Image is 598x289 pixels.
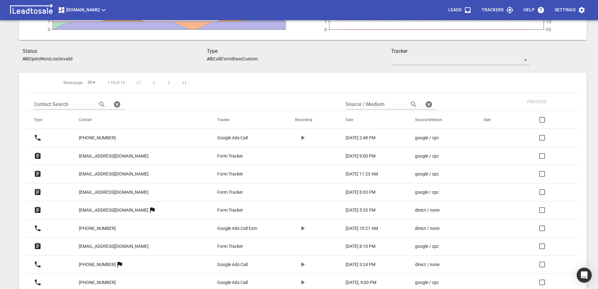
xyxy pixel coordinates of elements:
p: Trackers [482,7,504,13]
a: [DATE] 8:10 PM [346,243,390,250]
svg: Call [34,225,41,232]
h3: Type [207,47,391,55]
a: google / cpc [415,189,459,196]
svg: Form [34,152,41,160]
span: Rows/page [63,80,83,86]
h3: Tracker [391,47,529,55]
a: Google Ads Call [217,279,270,286]
p: [DATE] 3:24 PM [346,261,375,268]
svg: Form [34,170,41,178]
tspan: 0 [324,27,327,32]
a: google / cpc [415,135,459,141]
svg: Call [34,279,41,286]
a: [EMAIL_ADDRESS][DOMAIN_NAME] [79,148,148,164]
p: [DATE] 10:21 AM [346,225,378,232]
span: | [212,56,213,61]
tspan: 1 [48,19,50,24]
a: [PHONE_NUMBER] [79,257,116,272]
a: [DATE] 2:48 PM [346,135,390,141]
p: Form [221,56,232,61]
span: | [28,56,29,61]
p: [PHONE_NUMBER] [79,279,116,286]
span: | [241,56,242,61]
p: Form Tracker [217,243,243,250]
a: [EMAIL_ADDRESS][DOMAIN_NAME] [79,185,148,200]
svg: Call [34,261,41,268]
p: Leads [448,7,461,13]
p: Help [524,7,535,13]
a: Google Ads Call Extn [217,225,270,232]
p: Custom [242,56,258,61]
th: Contact [71,111,210,129]
a: Form Tracker [217,189,270,196]
th: Recording [288,111,338,129]
svg: Form [34,206,41,214]
div: 20 [85,78,98,87]
p: [EMAIL_ADDRESS][DOMAIN_NAME] [79,189,148,196]
tspan: 1 [324,19,327,24]
span: 1-15 of 15 [108,80,125,86]
p: [EMAIL_ADDRESS][DOMAIN_NAME] [79,171,148,177]
p: Google Ads Call [217,279,248,286]
a: direct / none [415,225,459,232]
svg: Call [34,134,41,142]
p: [EMAIL_ADDRESS][DOMAIN_NAME] [79,153,148,159]
p: google / cpc [415,243,439,250]
p: Form Tracker [217,153,243,159]
svg: Form [34,188,41,196]
p: direct / none [415,261,439,268]
p: Won [40,56,49,61]
a: direct / none [415,207,459,214]
tspan: 0 [48,27,50,32]
p: [DATE] 2:48 PM [346,135,375,141]
svg: More than one lead from this user [116,261,123,268]
p: google / cpc [415,189,439,196]
a: [DATE] 11:23 AM [346,171,390,177]
span: | [232,56,233,61]
a: [DATE] 5:33 PM [346,207,390,214]
p: Google Ads Call Extn [217,225,257,232]
img: logo [8,4,55,16]
p: Google Ads Call [217,135,248,141]
a: [DATE] 3:24 PM [346,261,390,268]
p: [DATE], 9:00 PM [346,279,376,286]
p: Open [29,56,39,61]
a: Form Tracker [217,207,270,214]
tspan: 0$ [546,27,551,32]
p: google / cpc [415,279,439,286]
th: Date [338,111,407,129]
p: [DATE] 11:23 AM [346,171,378,177]
p: [DATE] 5:33 PM [346,207,375,214]
p: Raw [233,56,241,61]
a: Form Tracker [217,243,270,250]
h3: Status [23,47,207,55]
th: Sale [476,111,514,129]
a: Form Tracker [217,153,270,159]
p: direct / none [415,225,439,232]
aside: All [23,56,28,61]
p: [DATE] 9:00 PM [346,153,375,159]
th: Type [26,111,71,129]
tspan: 1$ [546,19,551,24]
a: [PHONE_NUMBER] [79,130,116,146]
button: [DOMAIN_NAME] [55,4,110,16]
a: [DATE], 9:00 PM [346,279,390,286]
a: [EMAIL_ADDRESS][DOMAIN_NAME] [79,239,148,254]
p: [DATE] 6:03 PM [346,189,375,196]
a: [PHONE_NUMBER] [79,221,116,236]
p: Google Ads Call [217,261,248,268]
a: Form Tracker [217,171,270,177]
p: Form Tracker [217,171,243,177]
a: google / cpc [415,153,459,159]
p: Form Tracker [217,207,243,214]
p: Form Tracker [217,189,243,196]
span: | [220,56,221,61]
a: google / cpc [415,171,459,177]
p: google / cpc [415,171,439,177]
svg: Form [34,242,41,250]
p: [EMAIL_ADDRESS][DOMAIN_NAME] [79,243,148,250]
a: [DATE] 9:00 PM [346,153,390,159]
a: google / cpc [415,243,459,250]
p: Settings [555,7,575,13]
p: Call [213,56,220,61]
